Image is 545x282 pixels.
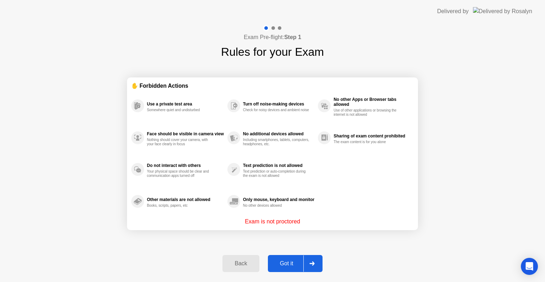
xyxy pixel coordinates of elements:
p: Exam is not proctored [245,217,300,226]
div: Text prediction or auto-completion during the exam is not allowed [243,169,310,178]
div: Nothing should cover your camera, with your face clearly in focus [147,138,214,146]
div: Your physical space should be clear and communication apps turned off [147,169,214,178]
div: Face should be visible in camera view [147,131,224,136]
div: Only mouse, keyboard and monitor [243,197,314,202]
div: Text prediction is not allowed [243,163,314,168]
div: Including smartphones, tablets, computers, headphones, etc. [243,138,310,146]
div: Turn off noise-making devices [243,102,314,107]
h4: Exam Pre-flight: [244,33,301,42]
div: Somewhere quiet and undisturbed [147,108,214,112]
div: Back [225,260,257,267]
div: Check for noisy devices and ambient noise [243,108,310,112]
div: Delivered by [437,7,469,16]
b: Step 1 [284,34,301,40]
div: No other Apps or Browser tabs allowed [334,97,410,107]
div: No additional devices allowed [243,131,314,136]
button: Back [222,255,259,272]
div: Other materials are not allowed [147,197,224,202]
h1: Rules for your Exam [221,43,324,60]
div: Do not interact with others [147,163,224,168]
div: Books, scripts, papers, etc [147,204,214,208]
div: Use a private test area [147,102,224,107]
div: Got it [270,260,303,267]
div: The exam content is for you alone [334,140,401,144]
button: Got it [268,255,323,272]
img: Delivered by Rosalyn [473,7,532,15]
div: No other devices allowed [243,204,310,208]
div: Sharing of exam content prohibited [334,134,410,139]
div: Open Intercom Messenger [521,258,538,275]
div: ✋ Forbidden Actions [131,82,414,90]
div: Use of other applications or browsing the internet is not allowed [334,108,401,117]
